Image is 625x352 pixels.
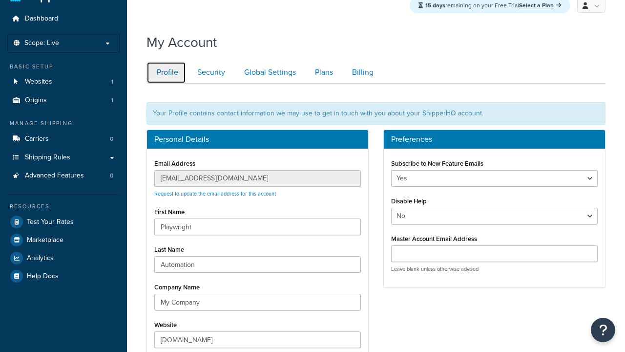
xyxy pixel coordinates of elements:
div: Your Profile contains contact information we may use to get in touch with you about your ShipperH... [146,102,605,125]
div: Resources [7,202,120,211]
span: Dashboard [25,15,58,23]
span: Carriers [25,135,49,143]
a: Advanced Features 0 [7,167,120,185]
a: Request to update the email address for this account [154,190,276,198]
a: Carriers 0 [7,130,120,148]
a: Global Settings [234,62,304,84]
span: 0 [110,172,113,180]
a: Test Your Rates [7,213,120,231]
p: Leave blank unless otherwise advised [391,265,598,273]
label: First Name [154,208,185,216]
label: Subscribe to New Feature Emails [391,160,483,167]
a: Billing [342,62,381,84]
label: Disable Help [391,198,427,205]
span: Websites [25,78,52,86]
span: Advanced Features [25,172,84,180]
h1: My Account [146,33,217,52]
a: Select a Plan [519,1,562,10]
label: Email Address [154,160,195,167]
li: Carriers [7,130,120,148]
span: 1 [111,78,113,86]
span: Origins [25,96,47,105]
label: Master Account Email Address [391,235,477,242]
a: Analytics [7,249,120,267]
div: Manage Shipping [7,119,120,128]
label: Last Name [154,246,184,253]
a: Shipping Rules [7,149,120,167]
a: Dashboard [7,10,120,28]
a: Origins 1 [7,91,120,110]
h3: Preferences [391,135,598,144]
strong: 15 days [425,1,445,10]
span: Marketplace [27,236,63,244]
span: Analytics [27,254,54,263]
span: Help Docs [27,272,59,281]
span: 1 [111,96,113,105]
a: Plans [305,62,341,84]
label: Website [154,321,177,329]
a: Security [187,62,233,84]
span: Shipping Rules [25,154,70,162]
a: Websites 1 [7,73,120,91]
li: Advanced Features [7,167,120,185]
span: Test Your Rates [27,218,74,226]
button: Open Resource Center [591,318,615,342]
a: Marketplace [7,231,120,249]
span: 0 [110,135,113,143]
div: Basic Setup [7,63,120,71]
li: Websites [7,73,120,91]
span: Scope: Live [24,39,59,47]
label: Company Name [154,284,200,291]
h3: Personal Details [154,135,361,144]
a: Help Docs [7,267,120,285]
a: Profile [146,62,186,84]
li: Origins [7,91,120,110]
